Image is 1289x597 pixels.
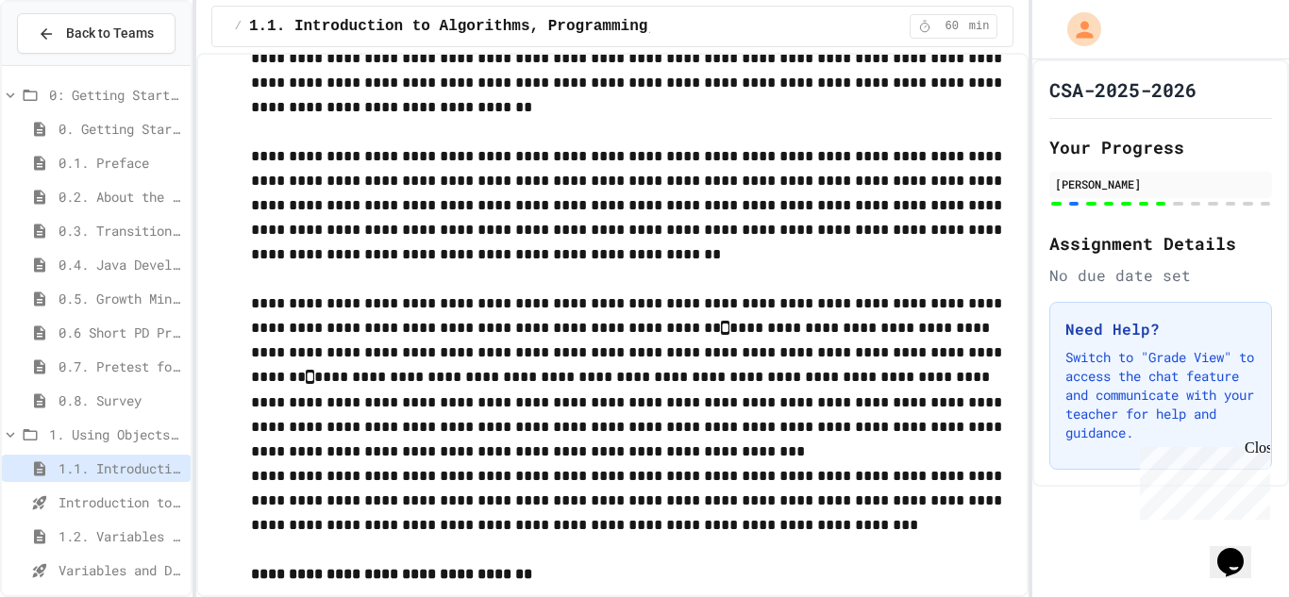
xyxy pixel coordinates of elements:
[937,19,967,34] span: 60
[1049,76,1197,103] h1: CSA-2025-2026
[59,255,183,274] span: 0.4. Java Development Environments
[1049,264,1272,287] div: No due date set
[49,85,183,105] span: 0: Getting Started
[1049,230,1272,257] h2: Assignment Details
[59,357,183,376] span: 0.7. Pretest for the AP CSA Exam
[59,221,183,240] span: 0.3. Transitioning from AP CSP to AP CSA
[1210,522,1270,578] iframe: chat widget
[235,19,242,34] span: /
[1049,134,1272,160] h2: Your Progress
[249,15,784,38] span: 1.1. Introduction to Algorithms, Programming, and Compilers
[1055,175,1266,192] div: [PERSON_NAME]
[1132,439,1270,520] iframe: chat widget
[59,153,183,173] span: 0.1. Preface
[59,526,183,546] span: 1.2. Variables and Data Types
[1047,8,1106,51] div: My Account
[66,24,154,43] span: Back to Teams
[59,289,183,308] span: 0.5. Growth Mindset and Pair Programming
[17,13,176,54] button: Back to Teams
[59,187,183,207] span: 0.2. About the AP CSA Exam
[8,8,130,120] div: Chat with us now!Close
[59,458,183,478] span: 1.1. Introduction to Algorithms, Programming, and Compilers
[59,560,183,580] span: Variables and Data Types - Quiz
[59,119,183,139] span: 0. Getting Started
[1065,348,1256,442] p: Switch to "Grade View" to access the chat feature and communicate with your teacher for help and ...
[59,390,183,410] span: 0.8. Survey
[969,19,990,34] span: min
[59,323,183,342] span: 0.6 Short PD Pretest
[49,424,183,444] span: 1. Using Objects and Methods
[59,492,183,512] span: Introduction to Algorithms, Programming, and Compilers
[1065,318,1256,340] h3: Need Help?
